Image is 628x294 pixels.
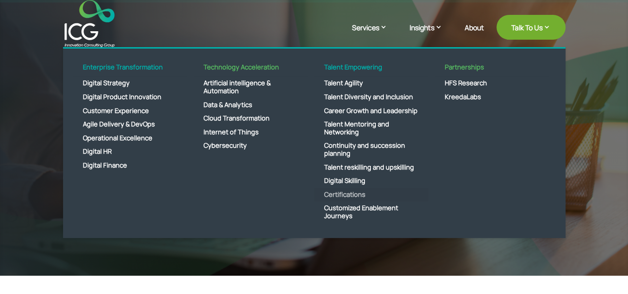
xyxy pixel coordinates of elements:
[314,161,428,175] a: Talent reskilling and upskilling
[496,15,565,40] a: Talk To Us
[435,63,549,77] a: Partnerships
[73,131,187,145] a: Operational Excellence
[465,24,484,47] a: About
[73,118,187,131] a: Agile Delivery & DevOps
[435,76,549,90] a: HFS Research
[463,187,628,294] iframe: Chat Widget
[194,112,308,125] a: Cloud Transformation
[73,145,187,159] a: Digital HR
[73,104,187,118] a: Customer Experience
[73,76,187,90] a: Digital Strategy
[73,159,187,173] a: Digital Finance
[314,63,428,77] a: Talent Empowering
[194,76,308,98] a: Artificial intelligence & Automation
[314,90,428,104] a: Talent Diversity and Inclusion
[194,139,308,153] a: Cybersecurity
[194,125,308,139] a: Internet of Things
[194,63,308,77] a: Technology Acceleration
[314,118,428,139] a: Talent Mentoring and Networking
[314,76,428,90] a: Talent Agility
[314,104,428,118] a: Career Growth and Leadership
[314,174,428,188] a: Digital Skilling
[352,22,397,47] a: Services
[314,188,428,202] a: Certifications
[314,139,428,160] a: Continuity and succession planning
[314,201,428,223] a: Customized Enablement Journeys
[410,22,452,47] a: Insights
[194,98,308,112] a: Data & Analytics
[435,90,549,104] a: KreedaLabs
[73,90,187,104] a: Digital Product Innovation
[73,63,187,77] a: Enterprise Transformation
